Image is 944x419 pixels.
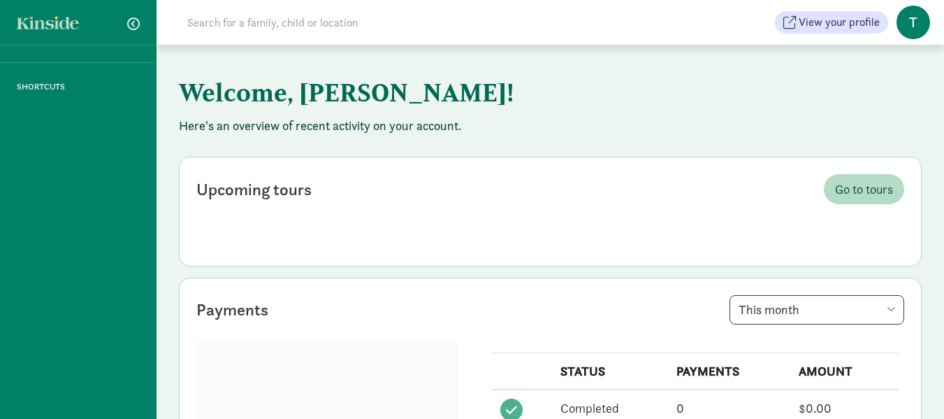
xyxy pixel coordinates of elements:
[552,353,668,390] th: STATUS
[179,8,571,36] input: Search for a family, child or location
[835,180,893,199] span: Go to tours
[196,297,268,322] div: Payments
[824,174,904,204] a: Go to tours
[896,6,930,39] span: T
[775,11,888,34] button: View your profile
[799,14,880,31] span: View your profile
[668,353,790,390] th: PAYMENTS
[179,67,871,118] h1: Welcome, [PERSON_NAME]!
[790,353,899,390] th: AMOUNT
[676,399,782,418] div: 0
[560,399,660,418] div: Completed
[196,177,312,202] div: Upcoming tours
[179,118,922,134] p: Here's an overview of recent activity on your account.
[799,399,890,418] div: $0.00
